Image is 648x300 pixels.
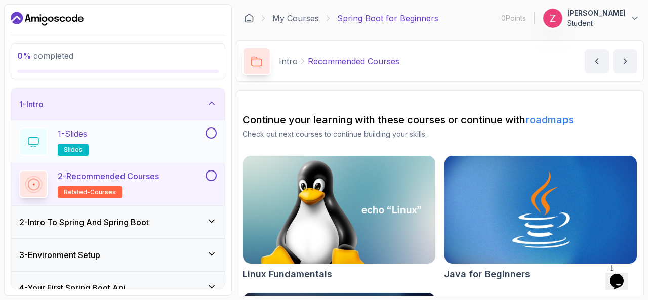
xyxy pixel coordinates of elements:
[501,13,526,23] p: 0 Points
[64,188,116,196] span: related-courses
[444,267,530,281] h2: Java for Beginners
[543,8,640,28] button: user profile image[PERSON_NAME]Student
[17,51,73,61] span: completed
[337,12,438,24] p: Spring Boot for Beginners
[19,170,217,198] button: 2-Recommended Coursesrelated-courses
[58,170,159,182] p: 2 - Recommended Courses
[11,206,225,238] button: 2-Intro To Spring And Spring Boot
[58,127,87,140] p: 1 - Slides
[243,156,435,264] img: Linux Fundamentals card
[605,260,638,290] iframe: chat widget
[242,129,637,139] p: Check out next courses to continue building your skills.
[543,9,562,28] img: user profile image
[444,155,637,281] a: Java for Beginners cardJava for Beginners
[19,249,100,261] h3: 3 - Environment Setup
[244,13,254,23] a: Dashboard
[444,156,637,264] img: Java for Beginners card
[242,267,332,281] h2: Linux Fundamentals
[11,239,225,271] button: 3-Environment Setup
[585,49,609,73] button: previous content
[17,51,31,61] span: 0 %
[11,11,84,27] a: Dashboard
[279,55,298,67] p: Intro
[11,88,225,120] button: 1-Intro
[242,155,436,281] a: Linux Fundamentals cardLinux Fundamentals
[19,127,217,156] button: 1-Slidesslides
[19,282,126,294] h3: 4 - Your First Spring Boot Api
[19,216,149,228] h3: 2 - Intro To Spring And Spring Boot
[567,18,626,28] p: Student
[64,146,83,154] span: slides
[613,49,637,73] button: next content
[525,114,574,126] a: roadmaps
[567,8,626,18] p: [PERSON_NAME]
[308,55,399,67] p: Recommended Courses
[272,12,319,24] a: My Courses
[242,113,637,127] h2: Continue your learning with these courses or continue with
[19,98,44,110] h3: 1 - Intro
